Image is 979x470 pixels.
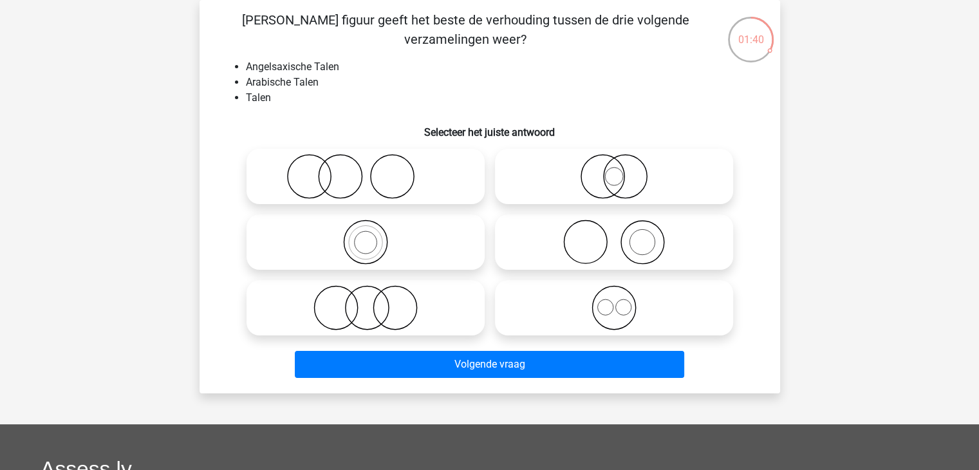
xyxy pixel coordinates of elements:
[246,90,760,106] li: Talen
[727,15,775,48] div: 01:40
[246,59,760,75] li: Angelsaxische Talen
[220,10,711,49] p: [PERSON_NAME] figuur geeft het beste de verhouding tussen de drie volgende verzamelingen weer?
[295,351,684,378] button: Volgende vraag
[220,116,760,138] h6: Selecteer het juiste antwoord
[246,75,760,90] li: Arabische Talen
